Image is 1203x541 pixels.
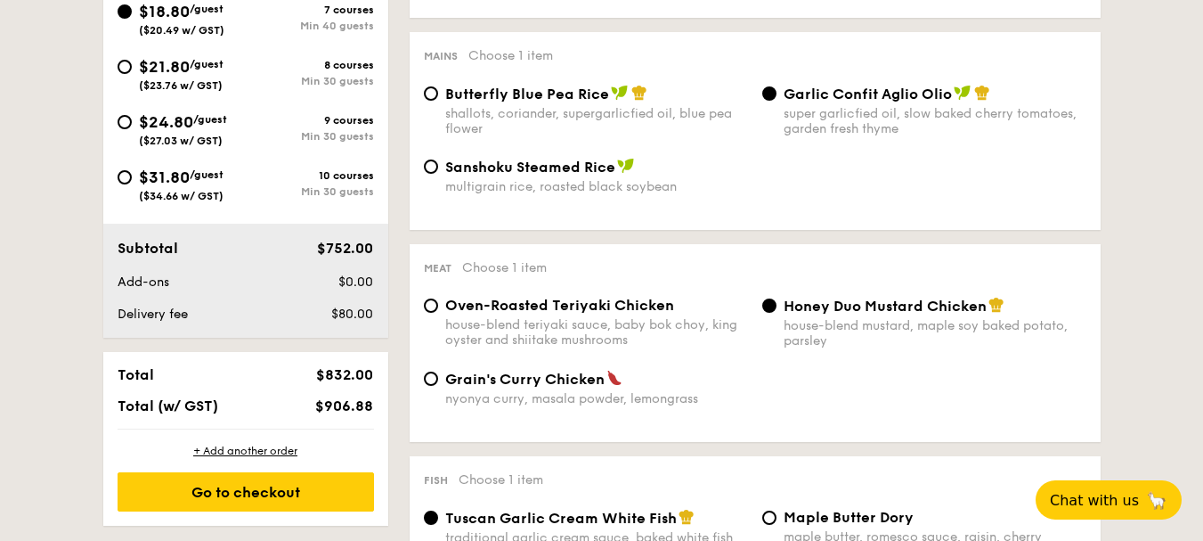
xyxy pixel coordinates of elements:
span: $18.80 [139,2,190,21]
span: ($20.49 w/ GST) [139,24,224,37]
span: /guest [190,58,224,70]
img: icon-vegan.f8ff3823.svg [617,158,635,174]
input: Honey Duo Mustard Chickenhouse-blend mustard, maple soy baked potato, parsley [762,299,776,313]
span: $31.80 [139,168,190,187]
span: /guest [190,168,224,181]
span: Fish [424,474,448,487]
span: Subtotal [118,240,178,257]
input: Maple Butter Dorymaple butter, romesco sauce, raisin, cherry tomato pickle [762,511,776,525]
img: icon-chef-hat.a58ddaea.svg [974,85,990,101]
div: Min 30 guests [246,130,374,143]
span: Garlic Confit Aglio Olio [784,86,952,102]
img: icon-chef-hat.a58ddaea.svg [631,85,647,101]
span: Chat with us [1050,492,1139,509]
div: + Add another order [118,444,374,458]
div: 7 courses [246,4,374,16]
input: Oven-Roasted Teriyaki Chickenhouse-blend teriyaki sauce, baby bok choy, king oyster and shiitake ... [424,299,438,313]
span: /guest [193,113,227,126]
span: Grain's Curry Chicken [445,371,605,388]
input: Sanshoku Steamed Ricemultigrain rice, roasted black soybean [424,160,438,174]
input: $21.80/guest($23.76 w/ GST)8 coursesMin 30 guests [118,60,132,74]
span: Delivery fee [118,307,188,322]
div: nyonya curry, masala powder, lemongrass [445,391,748,406]
img: icon-chef-hat.a58ddaea.svg [679,509,695,525]
span: Oven-Roasted Teriyaki Chicken [445,297,674,314]
span: ($27.03 w/ GST) [139,135,223,147]
span: /guest [190,3,224,15]
span: Mains [424,50,458,62]
input: $31.80/guest($34.66 w/ GST)10 coursesMin 30 guests [118,170,132,184]
span: Meat [424,262,451,275]
div: shallots, coriander, supergarlicfied oil, blue pea flower [445,106,748,136]
img: icon-chef-hat.a58ddaea.svg [988,297,1004,313]
div: Min 40 guests [246,20,374,32]
div: super garlicfied oil, slow baked cherry tomatoes, garden fresh thyme [784,106,1086,136]
img: icon-vegan.f8ff3823.svg [954,85,971,101]
input: $18.80/guest($20.49 w/ GST)7 coursesMin 40 guests [118,4,132,19]
span: $21.80 [139,57,190,77]
span: $752.00 [317,240,373,257]
span: $832.00 [316,366,373,383]
span: Maple Butter Dory [784,509,914,526]
span: Tuscan Garlic Cream White Fish [445,510,677,527]
span: Sanshoku Steamed Rice [445,159,615,176]
div: 8 courses [246,59,374,71]
div: Go to checkout [118,472,374,512]
span: Add-ons [118,275,169,290]
span: ($34.66 w/ GST) [139,190,224,202]
span: Butterfly Blue Pea Rice [445,86,609,102]
div: house-blend teriyaki sauce, baby bok choy, king oyster and shiitake mushrooms [445,317,748,348]
input: Butterfly Blue Pea Riceshallots, coriander, supergarlicfied oil, blue pea flower [424,86,438,101]
div: Min 30 guests [246,185,374,198]
span: $0.00 [338,275,373,290]
button: Chat with us🦙 [1036,480,1182,520]
div: 9 courses [246,114,374,127]
span: $80.00 [331,307,373,322]
span: Honey Duo Mustard Chicken [784,298,987,315]
div: multigrain rice, roasted black soybean [445,179,748,194]
input: Garlic Confit Aglio Oliosuper garlicfied oil, slow baked cherry tomatoes, garden fresh thyme [762,86,776,101]
div: 10 courses [246,169,374,182]
span: Total (w/ GST) [118,398,218,414]
img: icon-spicy.37a8142b.svg [606,370,622,386]
img: icon-vegan.f8ff3823.svg [611,85,629,101]
input: Tuscan Garlic Cream White Fishtraditional garlic cream sauce, baked white fish, roasted tomatoes [424,511,438,525]
span: $24.80 [139,112,193,132]
span: ($23.76 w/ GST) [139,79,223,92]
input: Grain's Curry Chickennyonya curry, masala powder, lemongrass [424,372,438,386]
input: $24.80/guest($27.03 w/ GST)9 coursesMin 30 guests [118,115,132,129]
span: 🦙 [1146,490,1167,511]
div: Min 30 guests [246,75,374,87]
span: Total [118,366,154,383]
div: house-blend mustard, maple soy baked potato, parsley [784,318,1086,348]
span: Choose 1 item [468,48,553,63]
span: Choose 1 item [462,260,547,275]
span: Choose 1 item [459,472,543,488]
span: $906.88 [315,398,373,414]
